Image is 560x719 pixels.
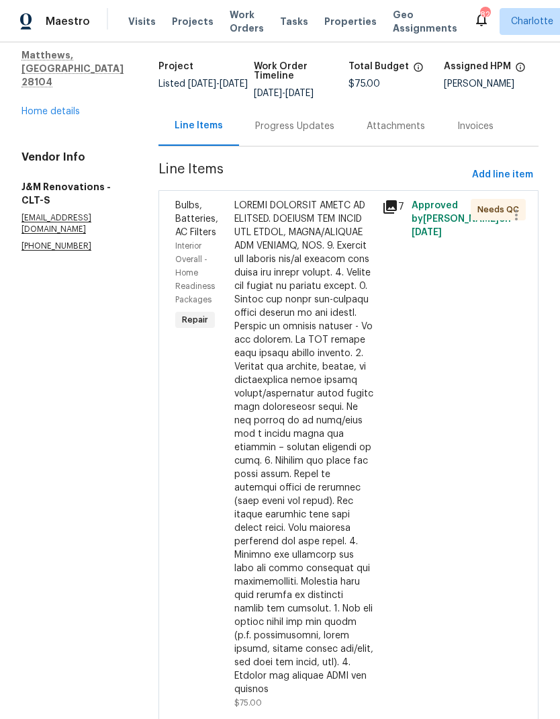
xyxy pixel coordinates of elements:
div: 7 [382,199,404,215]
span: Line Items [158,163,467,187]
h4: Vendor Info [21,151,126,164]
span: Bulbs, Batteries, AC Filters [175,201,218,237]
span: The hpm assigned to this work order. [515,62,526,79]
span: Add line item [472,167,533,183]
span: Repair [177,313,214,327]
span: Needs QC [477,203,524,216]
button: Add line item [467,163,539,187]
span: [DATE] [412,228,442,237]
span: Charlotte [511,15,553,28]
div: Attachments [367,120,425,133]
h5: Work Order Timeline [254,62,349,81]
span: Visits [128,15,156,28]
span: [DATE] [220,79,248,89]
h5: J&M Renovations - CLT-S [21,180,126,207]
h5: Assigned HPM [444,62,511,71]
span: $75.00 [234,699,262,707]
span: Maestro [46,15,90,28]
span: Properties [324,15,377,28]
span: Listed [158,79,248,89]
a: Home details [21,107,80,116]
span: Approved by [PERSON_NAME] on [412,201,511,237]
h5: Project [158,62,193,71]
div: Invoices [457,120,494,133]
div: Line Items [175,119,223,132]
span: - [188,79,248,89]
span: Tasks [280,17,308,26]
div: [PERSON_NAME] [444,79,539,89]
span: $75.00 [348,79,380,89]
span: Interior Overall - Home Readiness Packages [175,242,215,304]
div: LOREMI DOLORSIT AMETC AD ELITSED. DOEIUSM TEM INCID UTL ETDOL, MAGNA/ALIQUAE ADM VENIAMQ, NOS. 9.... [234,199,374,696]
h5: Total Budget [348,62,409,71]
span: Projects [172,15,214,28]
span: Geo Assignments [393,8,457,35]
span: [DATE] [188,79,216,89]
span: The total cost of line items that have been proposed by Opendoor. This sum includes line items th... [413,62,424,79]
div: 82 [480,8,489,22]
span: [DATE] [285,89,314,98]
span: [DATE] [254,89,282,98]
span: - [254,89,314,98]
div: Progress Updates [255,120,334,133]
span: Work Orders [230,8,264,35]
